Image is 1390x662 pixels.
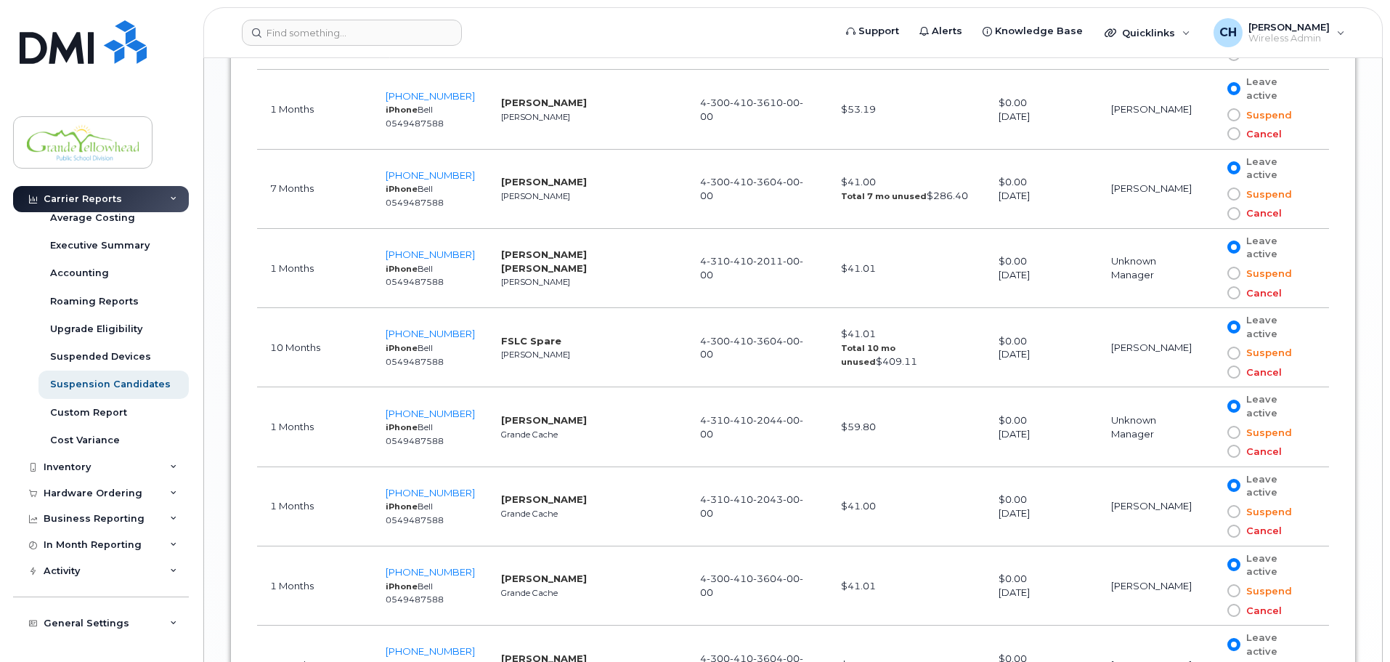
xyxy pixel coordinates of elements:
a: Knowledge Base [972,17,1093,46]
small: Bell 0549487588 [386,501,444,525]
span: Leave active [1240,472,1311,499]
small: Bell 0549487588 [386,105,444,129]
small: [PERSON_NAME] [501,277,570,287]
td: 1 Months [257,467,373,546]
strong: FSLC Spare [501,335,561,347]
span: Leave active [1240,552,1311,578]
span: CH [1219,24,1237,41]
strong: [PERSON_NAME] [501,414,587,426]
td: $41.00 $286.40 [828,150,985,229]
div: Carter Hegion [1203,18,1355,47]
td: $41.01 $409.11 [828,308,985,387]
strong: iPhone [386,105,418,115]
a: [PHONE_NUMBER] [386,487,475,498]
td: $0.00 [985,467,1098,546]
strong: iPhone [386,343,418,353]
small: Grande Cache [501,509,558,519]
strong: iPhone [386,501,418,512]
td: Unknown Manager [1098,229,1214,308]
td: Unknown Manager [1098,387,1214,467]
span: Suspend [1240,505,1292,519]
div: [DATE] [999,189,1085,203]
small: [PERSON_NAME] [501,350,570,360]
td: 7 Months [257,150,373,229]
a: [PHONE_NUMBER] [386,408,475,419]
span: Cancel [1240,445,1282,459]
strong: iPhone [386,264,418,274]
small: [PERSON_NAME] [501,112,570,122]
strong: iPhone [386,581,418,592]
td: [PERSON_NAME] [1098,70,1214,149]
td: 4-300-410-3604-00-00 [687,308,829,387]
span: Cancel [1240,127,1282,141]
small: Grande Cache [501,429,558,440]
small: [PERSON_NAME] [501,191,570,201]
span: Cancel [1240,286,1282,300]
div: [DATE] [999,427,1085,441]
span: Leave active [1240,313,1311,340]
a: [PHONE_NUMBER] [386,328,475,339]
span: [PHONE_NUMBER] [386,90,475,102]
td: $41.01 [828,546,985,626]
span: Suspend [1240,267,1292,280]
small: Bell 0549487588 [386,422,444,446]
strong: [PERSON_NAME] [501,97,587,108]
a: [PHONE_NUMBER] [386,566,475,578]
span: Leave active [1240,631,1311,658]
td: 4-300-410-3604-00-00 [687,150,829,229]
td: 1 Months [257,229,373,308]
strong: [PERSON_NAME] [501,573,587,584]
td: $59.80 [828,387,985,467]
small: Bell 0549487588 [386,264,444,288]
div: Quicklinks [1094,18,1200,47]
td: 4-310-410-2011-00-00 [687,229,829,308]
td: $0.00 [985,70,1098,149]
a: Support [836,17,909,46]
span: Cancel [1240,366,1282,379]
small: Bell 0549487588 [386,581,444,605]
span: Cancel [1240,524,1282,538]
td: [PERSON_NAME] [1098,150,1214,229]
td: $41.00 [828,467,985,546]
span: Suspend [1240,584,1292,598]
span: Suspend [1240,108,1292,122]
td: $0.00 [985,150,1098,229]
td: 10 Months [257,308,373,387]
td: $0.00 [985,229,1098,308]
strong: [PERSON_NAME] [PERSON_NAME] [501,249,587,274]
span: Leave active [1240,155,1311,182]
a: [PHONE_NUMBER] [386,645,475,657]
input: Find something... [242,20,462,46]
td: 4-300-410-3610-00-00 [687,70,829,149]
div: [DATE] [999,506,1085,520]
span: Cancel [1240,604,1282,618]
strong: [PERSON_NAME] [501,493,587,505]
a: [PHONE_NUMBER] [386,249,475,260]
td: $41.01 [828,229,985,308]
span: Suspend [1240,426,1292,440]
span: Suspend [1240,346,1292,360]
span: Leave active [1240,75,1311,102]
small: Bell 0549487588 [386,184,444,208]
strong: iPhone [386,422,418,432]
td: 4-310-410-2043-00-00 [687,467,829,546]
strong: [PERSON_NAME] [501,176,587,187]
span: Leave active [1240,234,1311,261]
strong: Total 10 mo unused [841,343,895,367]
div: [DATE] [999,347,1085,361]
span: Leave active [1240,392,1311,419]
td: $0.00 [985,387,1098,467]
a: Alerts [909,17,972,46]
span: [PHONE_NUMBER] [386,169,475,181]
td: [PERSON_NAME] [1098,546,1214,626]
td: 1 Months [257,387,373,467]
span: Knowledge Base [995,24,1083,39]
span: Quicklinks [1122,27,1175,39]
span: Suspend [1240,187,1292,201]
td: [PERSON_NAME] [1098,467,1214,546]
div: [DATE] [999,268,1085,282]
